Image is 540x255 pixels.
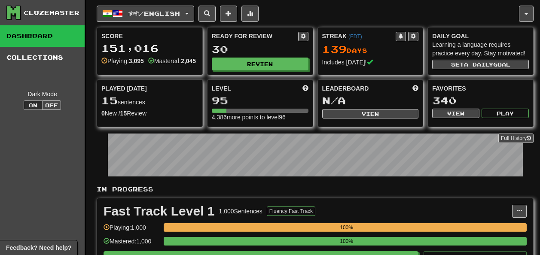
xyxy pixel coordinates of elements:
[432,32,529,40] div: Daily Goal
[322,44,419,55] div: Day s
[464,61,493,67] span: a daily
[42,100,61,110] button: Off
[498,134,534,143] a: Full History
[432,40,529,58] div: Learning a language requires practice every day. Stay motivated!
[198,6,216,22] button: Search sentences
[412,84,418,93] span: This week in points, UTC
[101,84,147,93] span: Played [DATE]
[101,57,144,65] div: Playing:
[432,109,479,118] button: View
[482,109,529,118] button: Play
[101,110,105,117] strong: 0
[104,237,159,251] div: Mastered: 1,000
[101,109,198,118] div: New / Review
[148,57,196,65] div: Mastered:
[212,44,308,55] div: 30
[166,223,527,232] div: 100%
[220,6,237,22] button: Add sentence to collection
[322,109,419,118] button: View
[348,33,362,39] a: (EDT)
[97,185,534,194] p: In Progress
[322,84,369,93] span: Leaderboard
[101,94,118,106] span: 15
[212,113,308,121] div: 4,386 more points to level 96
[101,43,198,54] div: 151,016
[120,110,127,117] strong: 15
[24,9,79,17] div: Clozemaster
[181,58,196,64] strong: 2,045
[212,84,231,93] span: Level
[302,84,308,93] span: Score more points to level up
[6,90,78,98] div: Dark Mode
[212,32,298,40] div: Ready for Review
[104,205,215,218] div: Fast Track Level 1
[432,84,529,93] div: Favorites
[322,94,346,106] span: N/A
[219,207,262,216] div: 1,000 Sentences
[432,60,529,69] button: Seta dailygoal
[322,43,347,55] span: 139
[166,237,527,246] div: 100%
[24,100,43,110] button: On
[129,58,144,64] strong: 3,095
[322,58,419,67] div: Includes [DATE]!
[101,95,198,106] div: sentences
[97,6,194,22] button: हिन्दी/English
[322,32,396,40] div: Streak
[212,58,308,70] button: Review
[128,10,180,17] span: हिन्दी / English
[267,206,315,216] button: Fluency Fast Track
[104,223,159,237] div: Playing: 1,000
[6,243,71,252] span: Open feedback widget
[101,32,198,40] div: Score
[432,95,529,106] div: 340
[241,6,259,22] button: More stats
[212,95,308,106] div: 95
